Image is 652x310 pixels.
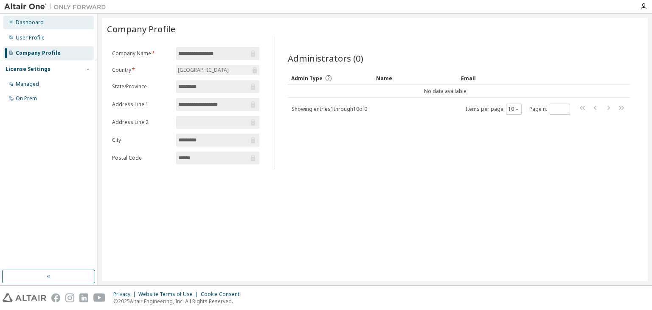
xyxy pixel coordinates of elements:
[16,19,44,26] div: Dashboard
[16,81,39,87] div: Managed
[292,105,367,113] span: Showing entries 1 through 10 of 0
[107,23,175,35] span: Company Profile
[112,101,171,108] label: Address Line 1
[112,137,171,144] label: City
[177,65,230,75] div: [GEOGRAPHIC_DATA]
[16,95,37,102] div: On Prem
[4,3,110,11] img: Altair One
[466,104,522,115] span: Items per page
[288,52,363,64] span: Administrators (0)
[508,106,520,113] button: 10
[288,85,603,98] td: No data available
[112,67,171,73] label: Country
[93,293,106,302] img: youtube.svg
[112,119,171,126] label: Address Line 2
[113,298,244,305] p: © 2025 Altair Engineering, Inc. All Rights Reserved.
[112,155,171,161] label: Postal Code
[112,50,171,57] label: Company Name
[291,75,323,82] span: Admin Type
[6,66,51,73] div: License Settings
[112,83,171,90] label: State/Province
[201,291,244,298] div: Cookie Consent
[16,50,61,56] div: Company Profile
[529,104,570,115] span: Page n.
[176,65,259,75] div: [GEOGRAPHIC_DATA]
[113,291,138,298] div: Privacy
[79,293,88,302] img: linkedin.svg
[16,34,45,41] div: User Profile
[65,293,74,302] img: instagram.svg
[51,293,60,302] img: facebook.svg
[138,291,201,298] div: Website Terms of Use
[461,71,539,85] div: Email
[3,293,46,302] img: altair_logo.svg
[376,71,454,85] div: Name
